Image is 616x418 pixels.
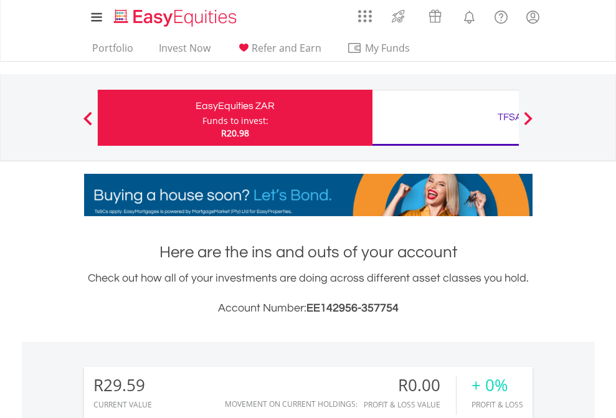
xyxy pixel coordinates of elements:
[417,3,453,26] a: Vouchers
[471,376,523,394] div: + 0%
[111,7,242,28] img: EasyEquities_Logo.png
[84,300,533,317] h3: Account Number:
[471,401,523,409] div: Profit & Loss
[252,41,321,55] span: Refer and Earn
[485,3,517,28] a: FAQ's and Support
[84,174,533,216] img: EasyMortage Promotion Banner
[364,376,456,394] div: R0.00
[87,42,138,61] a: Portfolio
[202,115,268,127] div: Funds to invest:
[84,270,533,317] div: Check out how all of your investments are doing across different asset classes you hold.
[84,241,533,264] h1: Here are the ins and outs of your account
[221,127,249,139] span: R20.98
[109,3,242,28] a: Home page
[517,3,549,31] a: My Profile
[231,42,326,61] a: Refer and Earn
[347,40,429,56] span: My Funds
[154,42,216,61] a: Invest Now
[306,302,399,314] span: EE142956-357754
[358,9,372,23] img: grid-menu-icon.svg
[105,97,365,115] div: EasyEquities ZAR
[225,400,358,408] div: Movement on Current Holdings:
[364,401,456,409] div: Profit & Loss Value
[425,6,445,26] img: vouchers-v2.svg
[75,118,100,130] button: Previous
[93,401,152,409] div: CURRENT VALUE
[350,3,380,23] a: AppsGrid
[516,118,541,130] button: Next
[93,376,152,394] div: R29.59
[388,6,409,26] img: thrive-v2.svg
[453,3,485,28] a: Notifications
